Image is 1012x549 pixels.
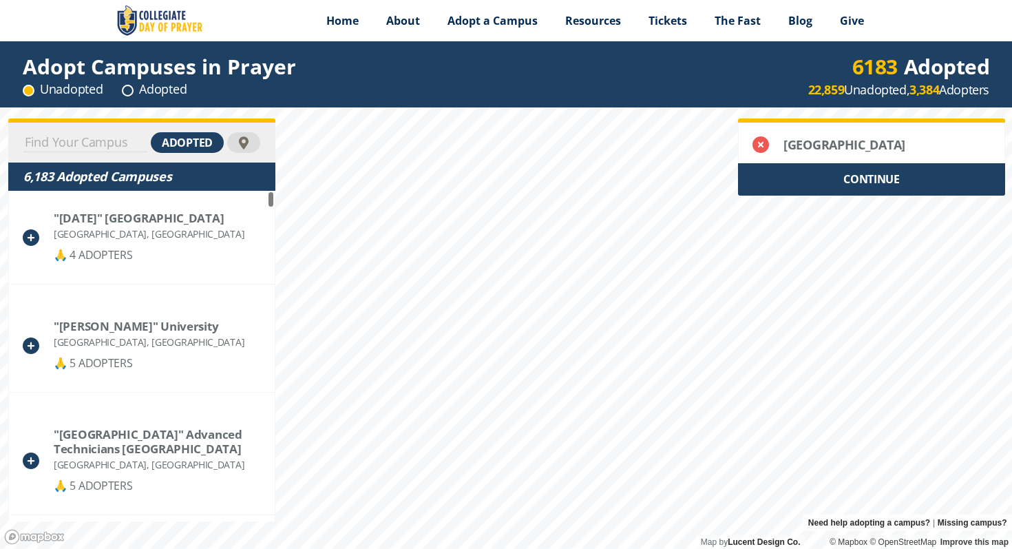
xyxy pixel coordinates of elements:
[122,81,187,98] div: Adopted
[774,3,826,38] a: Blog
[54,247,244,264] div: 🙏 4 ADOPTERS
[728,537,800,547] a: Lucent Design Co.
[23,168,260,185] div: 6,183 Adopted Campuses
[940,537,1009,547] a: Improve this map
[783,138,963,152] div: [GEOGRAPHIC_DATA]
[386,13,420,28] span: About
[551,3,635,38] a: Resources
[738,163,1005,196] div: CONTINUE
[808,81,845,98] strong: 22,859
[938,515,1007,531] a: Missing campus?
[23,133,147,152] input: Find Your Campus
[313,3,372,38] a: Home
[54,477,260,495] div: 🙏 5 ADOPTERS
[372,3,434,38] a: About
[23,58,296,75] div: Adopt Campuses in Prayer
[852,58,898,75] div: 6183
[447,13,538,28] span: Adopt a Campus
[54,456,260,473] div: [GEOGRAPHIC_DATA], [GEOGRAPHIC_DATA]
[826,3,878,38] a: Give
[803,515,1012,531] div: |
[23,81,103,98] div: Unadopted
[869,537,936,547] a: OpenStreetMap
[909,81,939,98] strong: 3,384
[715,13,761,28] span: The Fast
[326,13,359,28] span: Home
[695,535,805,549] div: Map by
[54,319,244,333] div: "Gabriele d'Annunzio" University
[54,225,244,242] div: [GEOGRAPHIC_DATA], [GEOGRAPHIC_DATA]
[830,537,867,547] a: Mapbox
[808,515,930,531] a: Need help adopting a campus?
[808,81,989,99] div: Unadopted, Adopters
[4,529,65,545] a: Mapbox logo
[54,427,260,456] div: "La Grace University" Advanced Technicians School of Benin
[635,3,701,38] a: Tickets
[649,13,687,28] span: Tickets
[54,355,244,372] div: 🙏 5 ADOPTERS
[151,132,224,153] div: adopted
[434,3,551,38] a: Adopt a Campus
[840,13,864,28] span: Give
[565,13,621,28] span: Resources
[852,58,990,75] div: Adopted
[701,3,774,38] a: The Fast
[54,211,244,225] div: "December 1, 1918" University of Alba Iulia
[54,333,244,351] div: [GEOGRAPHIC_DATA], [GEOGRAPHIC_DATA]
[788,13,812,28] span: Blog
